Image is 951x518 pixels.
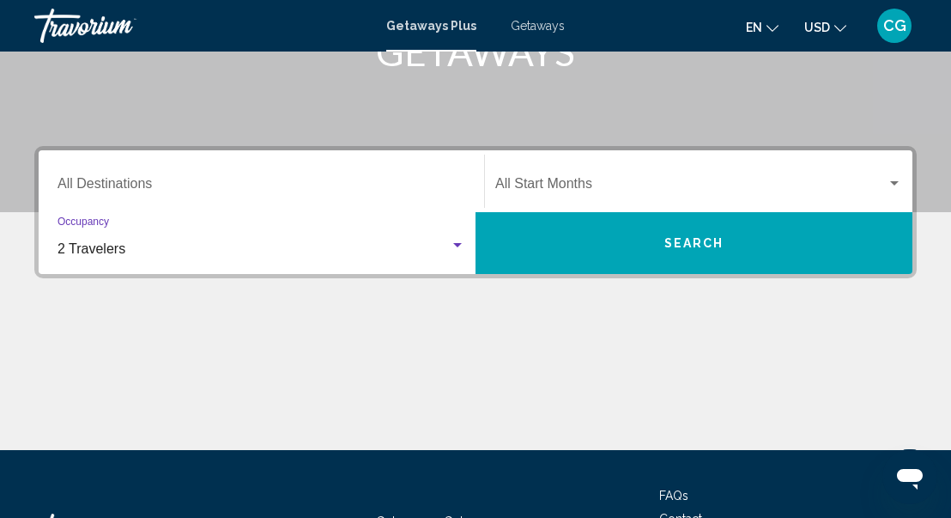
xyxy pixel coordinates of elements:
a: Getaways Plus [386,19,476,33]
a: Getaways [511,19,565,33]
div: Search widget [39,150,912,274]
span: CG [883,17,906,34]
button: Change language [746,15,778,40]
span: USD [804,21,830,34]
span: Search [664,237,724,251]
a: Travorium [34,9,369,43]
button: Search [475,212,912,274]
iframe: Button to launch messaging window [882,449,937,504]
a: FAQs [659,489,688,503]
span: en [746,21,762,34]
span: 2 Travelers [58,241,125,256]
button: User Menu [872,8,917,44]
button: Change currency [804,15,846,40]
